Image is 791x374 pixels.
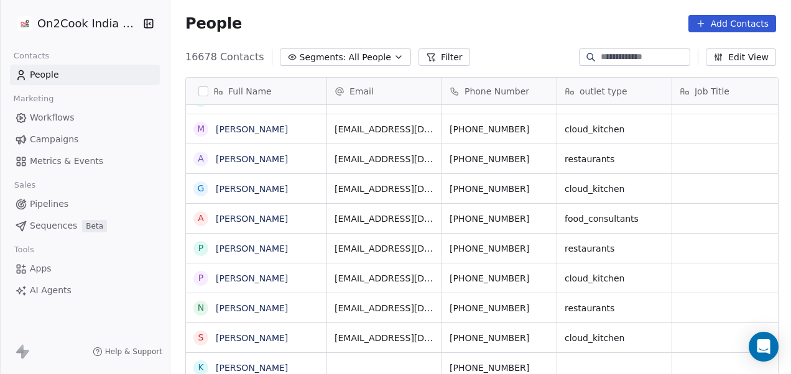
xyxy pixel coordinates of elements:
span: cloud_kitchen [565,272,664,285]
span: [EMAIL_ADDRESS][DOMAIN_NAME] [335,153,434,165]
span: Contacts [8,47,55,65]
span: [EMAIL_ADDRESS][DOMAIN_NAME] [335,183,434,195]
button: Add Contacts [688,15,776,32]
a: [PERSON_NAME] [216,333,288,343]
span: AI Agents [30,284,72,297]
button: On2Cook India Pvt. Ltd. [15,13,134,34]
a: [PERSON_NAME] [216,154,288,164]
a: [PERSON_NAME] [216,124,288,134]
div: Phone Number [442,78,557,104]
a: [PERSON_NAME] [216,184,288,194]
span: [PHONE_NUMBER] [450,123,549,135]
a: Apps [10,258,160,279]
span: restaurants [565,153,664,165]
span: restaurants [565,242,664,255]
span: Email [349,85,374,98]
span: 16678 Contacts [185,50,264,65]
span: All People [349,51,391,64]
span: [EMAIL_ADDRESS][DOMAIN_NAME] [335,212,434,225]
span: [PHONE_NUMBER] [450,242,549,255]
div: P [198,242,203,255]
a: Metrics & Events [10,151,160,171]
div: Job Title [672,78,787,104]
span: [PHONE_NUMBER] [450,332,549,344]
span: Pipelines [30,198,68,211]
span: cloud_kitchen [565,332,664,344]
span: cloud_kitchen [565,123,664,135]
a: People [10,65,160,85]
span: cloud_kitchen [565,183,664,195]
a: [PERSON_NAME] [216,303,288,313]
span: Job Title [695,85,729,98]
div: outlet type [557,78,672,104]
span: [PHONE_NUMBER] [450,183,549,195]
a: Help & Support [93,347,162,357]
a: Pipelines [10,194,160,214]
span: food_consultants [565,212,664,225]
span: [PHONE_NUMBER] [450,362,549,374]
a: [PERSON_NAME] [216,214,288,224]
span: Workflows [30,111,75,124]
span: [EMAIL_ADDRESS][DOMAIN_NAME] [335,272,434,285]
span: Sequences [30,219,77,232]
span: [EMAIL_ADDRESS][DOMAIN_NAME] [335,332,434,344]
a: [PERSON_NAME] [216,273,288,283]
div: G [198,182,205,195]
a: AI Agents [10,280,160,301]
span: [PHONE_NUMBER] [450,302,549,314]
span: Segments: [300,51,346,64]
img: on2cook%20logo-04%20copy.jpg [17,16,32,31]
div: m [197,122,205,135]
div: A [198,152,204,165]
a: Campaigns [10,129,160,150]
button: Edit View [706,48,776,66]
a: [PERSON_NAME] [216,363,288,373]
span: People [30,68,59,81]
span: [PHONE_NUMBER] [450,153,549,165]
span: Apps [30,262,52,275]
div: A [198,212,204,225]
a: Workflows [10,107,160,128]
div: N [198,301,204,314]
span: Sales [9,176,41,194]
div: p [198,271,203,285]
span: restaurants [565,302,664,314]
div: K [198,361,203,374]
div: Email [327,78,442,104]
span: Marketing [8,89,59,108]
span: People [185,14,242,33]
span: Help & Support [105,347,162,357]
span: Phone Number [465,85,529,98]
span: [PHONE_NUMBER] [450,212,549,225]
span: [EMAIL_ADDRESS][DOMAIN_NAME] [335,123,434,135]
button: Filter [419,48,470,66]
span: [EMAIL_ADDRESS][DOMAIN_NAME] [335,302,434,314]
span: Metrics & Events [30,155,103,168]
span: Full Name [228,85,272,98]
div: s [198,331,204,344]
span: On2Cook India Pvt. Ltd. [37,16,140,32]
div: Full Name [186,78,326,104]
span: Beta [82,220,107,232]
div: Open Intercom Messenger [749,332,779,362]
span: [EMAIL_ADDRESS][DOMAIN_NAME] [335,242,434,255]
a: [PERSON_NAME] [216,244,288,253]
span: Campaigns [30,133,78,146]
span: [PHONE_NUMBER] [450,272,549,285]
span: outlet type [580,85,627,98]
span: Tools [9,240,39,259]
a: SequencesBeta [10,216,160,236]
